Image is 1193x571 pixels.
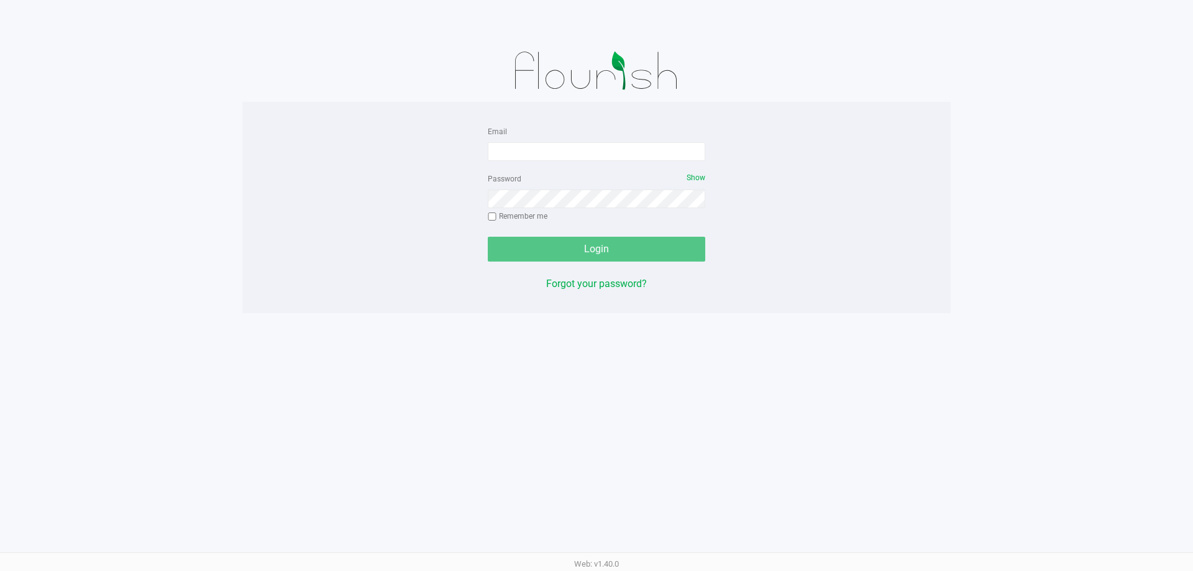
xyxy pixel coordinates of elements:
label: Password [488,173,521,185]
span: Web: v1.40.0 [574,559,619,569]
input: Remember me [488,212,496,221]
span: Show [687,173,705,182]
label: Email [488,126,507,137]
button: Forgot your password? [546,276,647,291]
label: Remember me [488,211,547,222]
